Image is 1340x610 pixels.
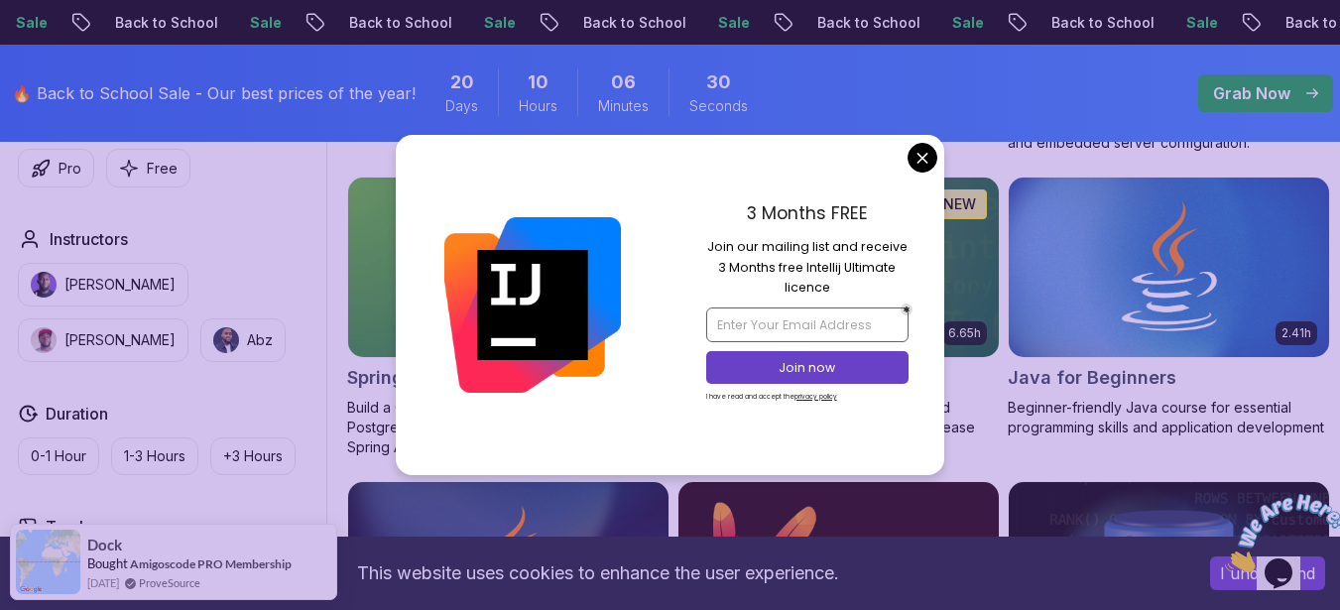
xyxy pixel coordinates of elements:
[611,68,636,96] span: 6 Minutes
[347,177,670,457] a: Spring Boot for Beginners card1.67hNEWSpring Boot for BeginnersBuild a CRUD API with Spring Boot ...
[943,194,976,214] p: NEW
[18,318,188,362] button: instructor img[PERSON_NAME]
[200,318,286,362] button: instructor imgAbz
[18,437,99,475] button: 0-1 Hour
[528,68,548,96] span: 10 Hours
[1213,81,1290,105] p: Grab Now
[347,398,670,457] p: Build a CRUD API with Spring Boot and PostgreSQL database using Spring Data JPA and Spring AI
[223,446,283,466] p: +3 Hours
[519,96,557,116] span: Hours
[16,530,80,594] img: provesource social proof notification image
[347,364,574,392] h2: Spring Boot for Beginners
[87,537,122,553] span: Dock
[87,574,119,591] span: [DATE]
[689,96,748,116] span: Seconds
[124,446,185,466] p: 1-3 Hours
[332,13,467,33] p: Back to School
[139,574,200,591] a: ProveSource
[210,437,296,475] button: +3 Hours
[59,159,81,179] p: Pro
[213,327,239,353] img: instructor img
[31,272,57,298] img: instructor img
[64,275,176,295] p: [PERSON_NAME]
[18,263,188,306] button: instructor img[PERSON_NAME]
[1009,178,1329,357] img: Java for Beginners card
[31,327,57,353] img: instructor img
[1008,177,1330,437] a: Java for Beginners card2.41hJava for BeginnersBeginner-friendly Java course for essential program...
[1035,13,1169,33] p: Back to School
[1281,325,1311,341] p: 2.41h
[31,446,86,466] p: 0-1 Hour
[935,13,999,33] p: Sale
[948,325,981,341] p: 6.65h
[1217,486,1340,580] iframe: chat widget
[247,330,273,350] p: Abz
[1169,13,1233,33] p: Sale
[598,96,649,116] span: Minutes
[130,556,292,571] a: Amigoscode PRO Membership
[1008,398,1330,437] p: Beginner-friendly Java course for essential programming skills and application development
[106,149,190,187] button: Free
[111,437,198,475] button: 1-3 Hours
[98,13,233,33] p: Back to School
[348,178,669,357] img: Spring Boot for Beginners card
[445,96,478,116] span: Days
[450,68,474,96] span: 20 Days
[1210,556,1325,590] button: Accept cookies
[18,149,94,187] button: Pro
[147,159,178,179] p: Free
[46,515,88,539] h2: Track
[15,551,1180,595] div: This website uses cookies to enhance the user experience.
[467,13,531,33] p: Sale
[46,402,108,426] h2: Duration
[800,13,935,33] p: Back to School
[12,81,416,105] p: 🔥 Back to School Sale - Our best prices of the year!
[8,8,131,86] img: Chat attention grabber
[233,13,297,33] p: Sale
[1008,364,1176,392] h2: Java for Beginners
[706,68,731,96] span: 30 Seconds
[50,227,128,251] h2: Instructors
[701,13,765,33] p: Sale
[87,555,128,571] span: Bought
[566,13,701,33] p: Back to School
[64,330,176,350] p: [PERSON_NAME]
